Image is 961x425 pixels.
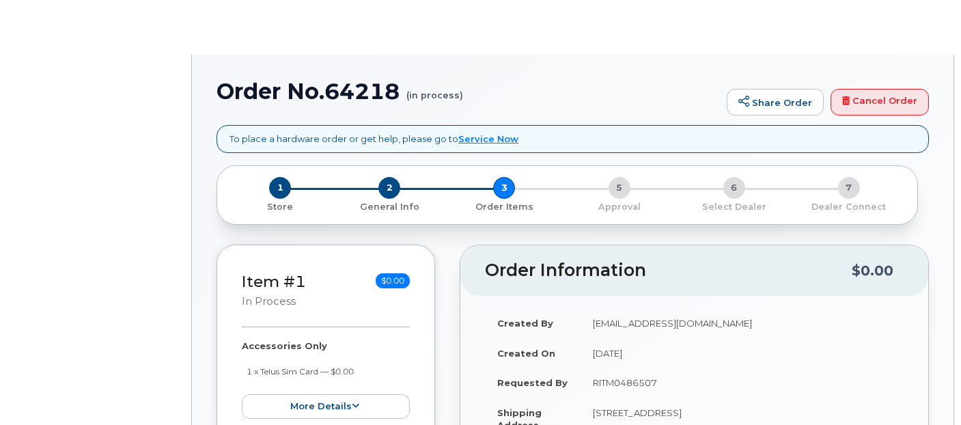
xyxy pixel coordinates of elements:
[242,272,306,291] a: Item #1
[229,133,518,146] p: To place a hardware order or get help, please go to
[406,79,463,100] small: (in process)
[581,308,904,338] td: [EMAIL_ADDRESS][DOMAIN_NAME]
[581,368,904,398] td: RITM0486507
[831,89,929,116] a: Cancel Order
[378,177,400,199] span: 2
[269,177,291,199] span: 1
[581,338,904,368] td: [DATE]
[727,89,824,116] a: Share Order
[332,199,447,213] a: 2 General Info
[485,261,852,280] h2: Order Information
[228,199,332,213] a: 1 Store
[497,318,553,329] strong: Created By
[242,340,327,351] strong: Accessories Only
[234,201,326,213] p: Store
[376,273,410,288] span: $0.00
[242,295,296,307] small: in process
[337,201,441,213] p: General Info
[852,258,893,284] div: $0.00
[458,133,518,144] a: Service Now
[247,366,354,376] small: 1 x Telus Sim Card — $0.00
[217,79,720,103] h1: Order No.64218
[497,377,568,388] strong: Requested By
[497,348,555,359] strong: Created On
[242,394,410,420] button: more details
